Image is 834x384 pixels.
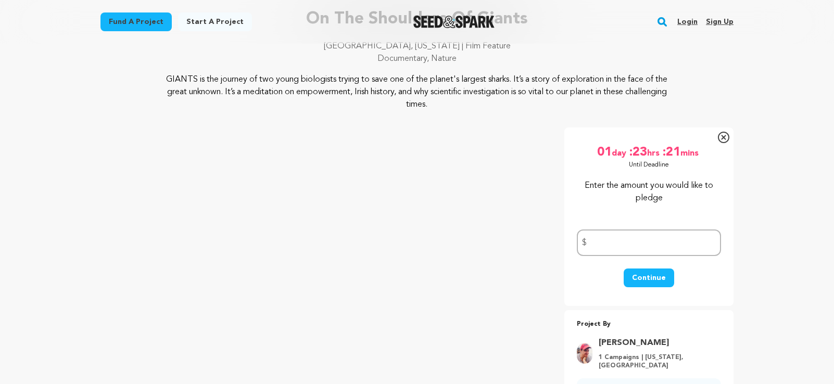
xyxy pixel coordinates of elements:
[582,237,587,249] span: $
[413,16,495,28] a: Seed&Spark Homepage
[577,180,721,204] p: Enter the amount you would like to pledge
[413,16,495,28] img: Seed&Spark Logo Dark Mode
[178,12,252,31] a: Start a project
[599,353,715,370] p: 1 Campaigns | [US_STATE], [GEOGRAPHIC_DATA]
[677,14,698,30] a: Login
[100,53,734,65] p: Documentary, Nature
[612,144,628,161] span: day
[100,40,734,53] p: [GEOGRAPHIC_DATA], [US_STATE] | Film Feature
[647,144,662,161] span: hrs
[100,12,172,31] a: Fund a project
[577,318,721,330] p: Project By
[599,337,715,349] a: Goto Scott DeGraw profile
[624,268,674,287] button: Continue
[662,144,680,161] span: :21
[628,144,647,161] span: :23
[680,144,701,161] span: mins
[164,73,671,111] p: GIANTS is the journey of two young biologists trying to save one of the planet's largest sharks. ...
[597,144,612,161] span: 01
[577,343,592,364] img: 73bbabdc3393ef94.png
[629,161,669,169] p: Until Deadline
[706,14,734,30] a: Sign up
